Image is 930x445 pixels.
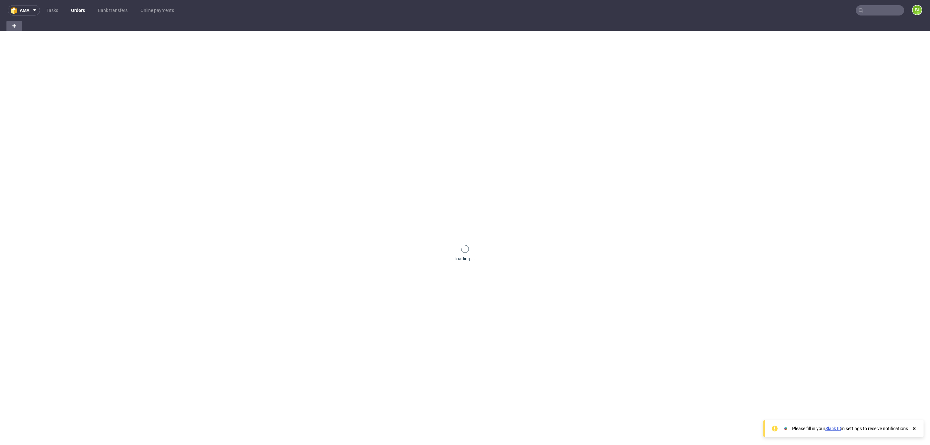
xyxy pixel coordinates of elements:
img: Slack [782,425,789,432]
a: Bank transfers [94,5,131,16]
button: ama [8,5,40,16]
a: Orders [67,5,89,16]
img: logo [11,7,20,14]
figcaption: EJ [913,5,922,15]
a: Tasks [43,5,62,16]
div: Please fill in your in settings to receive notifications [792,425,908,432]
span: ama [20,8,29,13]
div: loading ... [455,255,475,262]
a: Slack ID [825,426,841,431]
a: Online payments [137,5,178,16]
